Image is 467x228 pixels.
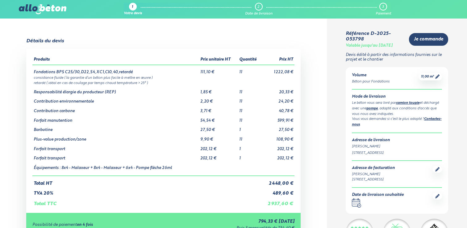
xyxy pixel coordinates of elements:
td: TVA 20% [32,186,261,196]
div: Date de livraison [245,12,273,16]
div: Mode de livraison [352,95,442,99]
div: 1 [132,5,133,9]
div: Vous vous demandez si c’est le plus adapté ? . [352,116,442,128]
div: Paiement [376,12,391,16]
td: 2,20 € [199,95,238,104]
div: [PERSON_NAME] [352,172,395,177]
div: 2 [257,5,259,9]
td: 11 [238,65,261,75]
div: [PERSON_NAME] [352,144,442,149]
td: Forfait transport [32,142,199,152]
td: 9,90 € [199,133,238,142]
td: 20,33 € [261,85,295,95]
a: camion toupie [396,101,419,105]
td: Équipements : 8x4 - Malaxeur + 8x4 - Malaxeur + 6x4 - Pompe flèche 26ml [32,161,199,176]
strong: en 4 fois [77,223,93,227]
td: 3,71 € [199,104,238,114]
td: 599,91 € [261,114,295,123]
p: Devis édité à partir des informations fournies sur le projet et le chantier [346,53,448,62]
td: Forfait manutention [32,114,199,123]
th: Quantité [238,55,261,65]
td: Total HT [32,176,261,186]
th: Produits [32,55,199,65]
iframe: Help widget launcher [412,204,460,221]
td: Fondations BPS C25/30,D22,S4,XC1,Cl0,40,retardé [32,65,199,75]
td: 11 [238,85,261,95]
div: 794,33 € [DATE] [166,219,294,224]
a: Je commande [409,33,448,46]
td: 11 [238,133,261,142]
div: Détails du devis [26,38,64,44]
td: Forfait transport [32,151,199,161]
td: 202,12 € [261,151,295,161]
td: 11 [238,104,261,114]
div: Valable jusqu'au [DATE] [346,44,393,48]
div: Adresse de livraison [352,138,442,143]
td: Barbotine [32,123,199,133]
div: 3 [382,5,384,9]
td: 202,12 € [261,142,295,152]
img: allobéton [19,4,66,14]
a: 2 Date de livraison [245,3,273,16]
div: Date de livraison souhaitée [352,193,404,197]
a: 1 Votre devis [124,3,142,16]
td: 202,12 € [199,151,238,161]
td: 27,50 € [199,123,238,133]
td: Contribution environnementale [32,95,199,104]
td: 27,50 € [261,123,295,133]
td: 2 937,60 € [261,196,295,207]
td: 1 [238,151,261,161]
td: Total TTC [32,196,261,207]
td: 2 448,00 € [261,176,295,186]
td: 24,20 € [261,95,295,104]
td: 1 222,08 € [261,65,295,75]
div: Le béton vous sera livré par et déchargé avec une , adapté aux conditions d'accès que vous nous a... [352,100,442,116]
div: [STREET_ADDRESS] [352,177,395,182]
a: 3 Paiement [376,3,391,16]
a: pompe [366,107,378,110]
td: Responsabilité élargie du producteur (REP) [32,85,199,95]
td: consistance fluide ( la garantie d’un béton plus facile à mettre en œuvre ) [32,75,295,80]
div: Volume [352,73,390,78]
th: Prix unitaire HT [199,55,238,65]
td: 1,85 € [199,85,238,95]
td: 202,12 € [199,142,238,152]
div: Adresse de facturation [352,166,395,171]
td: 111,10 € [199,65,238,75]
div: Votre devis [124,12,142,16]
td: 108,90 € [261,133,295,142]
div: [STREET_ADDRESS] [352,150,442,156]
td: 40,78 € [261,104,295,114]
th: Prix HT [261,55,295,65]
td: 11 [238,114,261,123]
td: retardé ( idéal en cas de coulage par temps chaud température > 25° ) [32,80,295,85]
td: 1 [238,123,261,133]
td: 1 [238,142,261,152]
td: Contribution carbone [32,104,199,114]
td: 489,60 € [261,186,295,196]
div: Béton pour Fondations [352,79,390,84]
td: Plus-value production/zone [32,133,199,142]
div: Possibilité de paiement [32,223,166,227]
td: 54,54 € [199,114,238,123]
td: 11 [238,95,261,104]
div: Référence D-2025-053798 [346,31,404,42]
span: Je commande [414,37,443,42]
